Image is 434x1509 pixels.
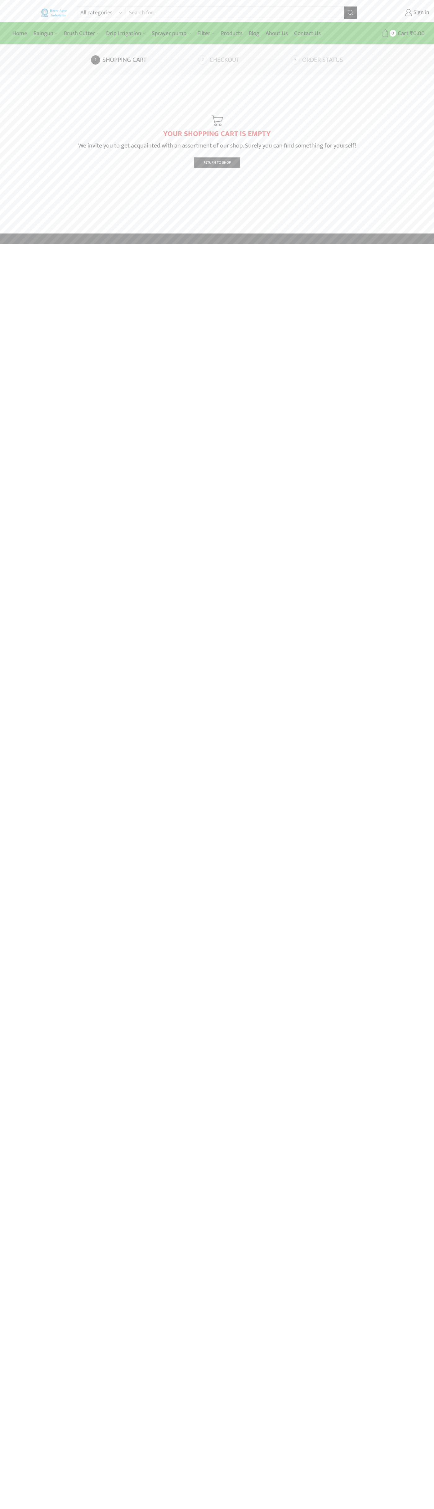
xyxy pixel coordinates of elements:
a: Brush Cutter [61,26,103,41]
button: Search button [344,7,357,19]
input: Search for... [126,7,344,19]
span: Cart [396,29,409,38]
a: Return To Shop [194,157,240,168]
p: We invite you to get acquainted with an assortment of our shop. Surely you can find something for... [40,141,394,151]
a: Drip Irrigation [103,26,149,41]
span: ₹ [410,29,413,38]
a: Products [218,26,246,41]
a: Contact Us [291,26,324,41]
a: Raingun [30,26,61,41]
bdi: 0.00 [410,29,425,38]
span: Return To Shop [204,160,231,165]
span: Sign in [412,9,429,17]
a: Blog [246,26,262,41]
a: Sprayer pump [149,26,194,41]
a: Checkout [198,55,289,65]
h1: YOUR SHOPPING CART IS EMPTY [40,129,394,138]
a: 0 Cart ₹0.00 [363,28,425,39]
a: About Us [262,26,291,41]
a: Filter [194,26,218,41]
a: Sign in [366,7,429,18]
a: Home [9,26,30,41]
span: 0 [390,30,396,36]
